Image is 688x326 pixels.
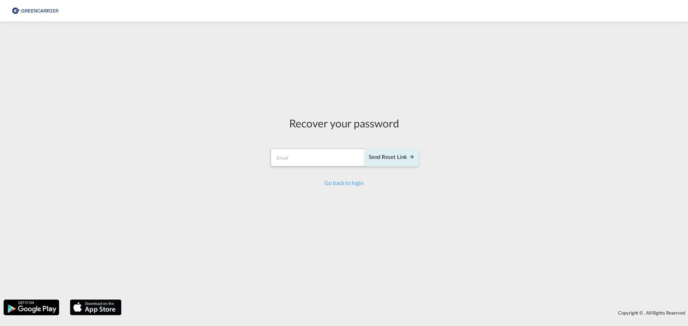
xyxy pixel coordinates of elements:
[365,149,419,166] button: SEND RESET LINK
[11,3,59,19] img: b0b18ec08afe11efb1d4932555f5f09d.png
[269,116,419,131] div: Recover your password
[125,307,688,319] div: Copyright © . All Rights Reserved
[271,149,365,166] input: Email
[369,153,415,161] div: Send reset link
[69,299,122,316] img: apple.png
[409,154,415,160] md-icon: icon-arrow-right
[324,179,363,186] a: Go back to login
[3,299,60,316] img: google.png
